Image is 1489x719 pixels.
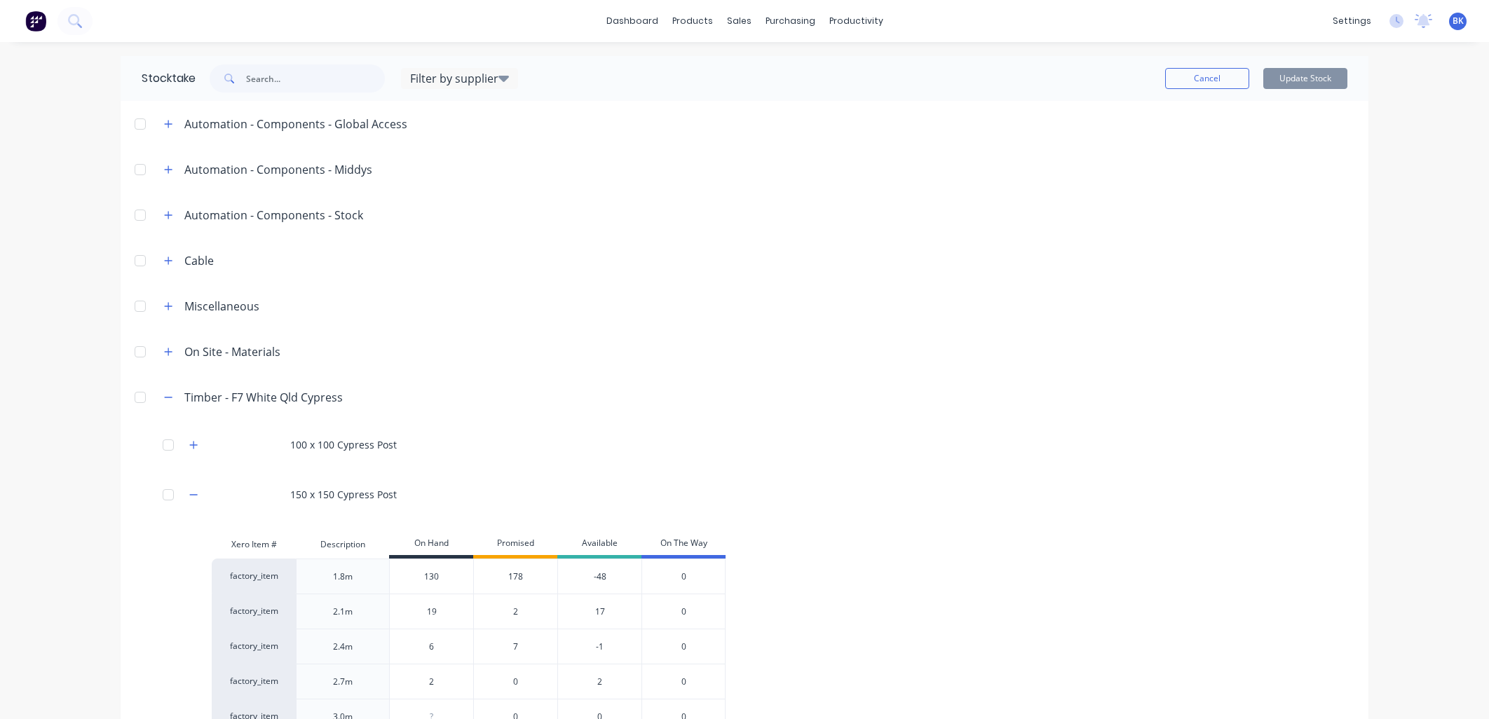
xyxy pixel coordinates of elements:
[390,594,473,629] div: 19
[473,664,557,699] div: 0
[212,629,296,664] div: factory_item
[184,252,214,269] div: Cable
[1263,68,1347,89] button: Update Stock
[390,629,473,664] div: 6
[1326,11,1378,32] div: settings
[473,629,557,664] div: 7
[212,559,296,594] div: factory_item
[390,664,473,699] div: 2
[641,530,726,559] div: On The Way
[184,207,363,224] div: Automation - Components - Stock
[212,530,296,559] div: Xero Item #
[557,664,641,699] div: 2
[212,664,296,699] div: factory_item
[641,664,726,699] div: 0
[296,530,389,559] div: Description
[402,70,517,87] div: Filter by supplier
[599,11,665,32] a: dashboard
[296,594,389,629] div: 2.1m
[557,530,641,559] div: Available
[641,559,726,594] div: 0
[822,11,890,32] div: productivity
[184,389,343,406] div: Timber - F7 White Qld Cypress
[296,629,389,664] div: 2.4m
[121,56,196,101] div: Stocktake
[720,11,759,32] div: sales
[184,298,259,315] div: Miscellaneous
[557,594,641,629] div: 17
[1453,15,1464,27] span: BK
[390,559,473,594] div: 130
[212,594,296,629] div: factory_item
[641,594,726,629] div: 0
[184,161,372,178] div: Automation - Components - Middys
[296,664,389,699] div: 2.7m
[184,116,407,132] div: Automation - Components - Global Access
[25,11,46,32] img: Factory
[246,64,385,93] input: Search...
[1165,68,1249,89] button: Cancel
[759,11,822,32] div: purchasing
[641,629,726,664] div: 0
[557,629,641,664] div: -1
[665,11,720,32] div: products
[557,559,641,594] div: -48
[184,343,280,360] div: On Site - Materials
[473,559,557,594] div: 178
[473,530,557,559] div: Promised
[296,559,389,594] div: 1.8m
[473,594,557,629] div: 2
[389,530,473,559] div: On Hand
